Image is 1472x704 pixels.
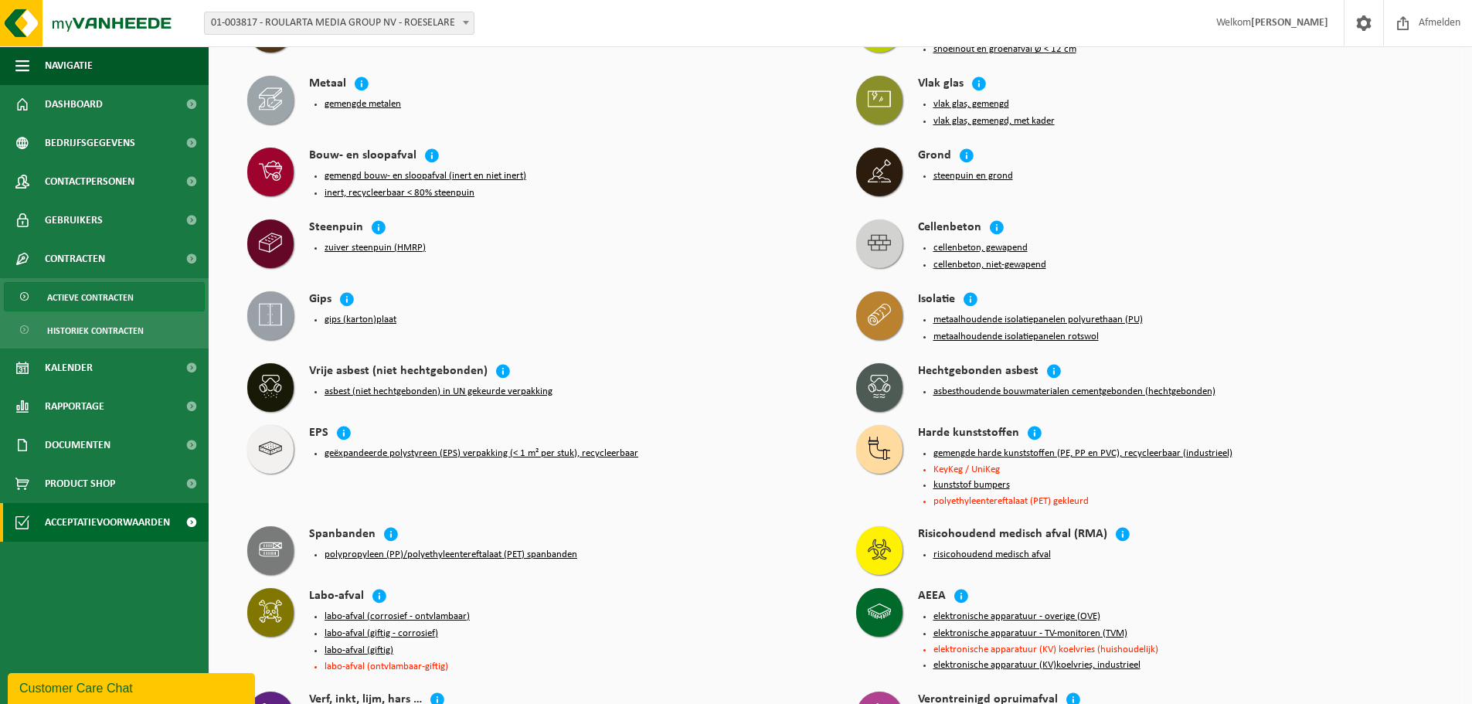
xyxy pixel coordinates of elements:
button: vlak glas, gemengd [933,98,1009,111]
li: elektronische apparatuur (KV) koelvries (huishoudelijk) [933,644,1434,655]
button: metaalhoudende isolatiepanelen polyurethaan (PU) [933,314,1143,326]
span: Navigatie [45,46,93,85]
a: Actieve contracten [4,282,205,311]
h4: Harde kunststoffen [918,425,1019,443]
button: geëxpandeerde polystyreen (EPS) verpakking (< 1 m² per stuk), recycleerbaar [325,447,638,460]
strong: [PERSON_NAME] [1251,17,1328,29]
h4: Steenpuin [309,219,363,237]
h4: Vrije asbest (niet hechtgebonden) [309,363,488,381]
button: kunststof bumpers [933,479,1010,491]
h4: Gips [309,291,331,309]
span: Product Shop [45,464,115,503]
span: Contactpersonen [45,162,134,201]
button: elektronische apparatuur - overige (OVE) [933,610,1100,623]
button: elektronische apparatuur - TV-monitoren (TVM) [933,627,1127,640]
span: Contracten [45,240,105,278]
span: Historiek contracten [47,316,144,345]
a: Historiek contracten [4,315,205,345]
h4: Vlak glas [918,76,964,94]
h4: Grond [918,148,951,165]
button: metaalhoudende isolatiepanelen rotswol [933,331,1099,343]
span: Rapportage [45,387,104,426]
iframe: chat widget [8,670,258,704]
button: asbest (niet hechtgebonden) in UN gekeurde verpakking [325,386,552,398]
button: labo-afval (corrosief - ontvlambaar) [325,610,470,623]
button: gemengd bouw- en sloopafval (inert en niet inert) [325,170,526,182]
span: Gebruikers [45,201,103,240]
button: labo-afval (giftig - corrosief) [325,627,438,640]
h4: AEEA [918,588,946,606]
button: vlak glas, gemengd, met kader [933,115,1055,128]
button: cellenbeton, gewapend [933,242,1028,254]
button: steenpuin en grond [933,170,1013,182]
button: gips (karton)plaat [325,314,396,326]
h4: Hechtgebonden asbest [918,363,1039,381]
button: risicohoudend medisch afval [933,549,1051,561]
h4: Cellenbeton [918,219,981,237]
span: Actieve contracten [47,283,134,312]
button: snoeihout en groenafval Ø < 12 cm [933,43,1076,56]
h4: Bouw- en sloopafval [309,148,416,165]
span: Bedrijfsgegevens [45,124,135,162]
span: 01-003817 - ROULARTA MEDIA GROUP NV - ROESELARE [205,12,474,34]
h4: Spanbanden [309,526,376,544]
li: labo-afval (ontvlambaar-giftig) [325,661,825,672]
button: polypropyleen (PP)/polyethyleentereftalaat (PET) spanbanden [325,549,577,561]
button: elektronische apparatuur (KV)koelvries, industrieel [933,659,1141,672]
span: 01-003817 - ROULARTA MEDIA GROUP NV - ROESELARE [204,12,474,35]
button: gemengde harde kunststoffen (PE, PP en PVC), recycleerbaar (industrieel) [933,447,1232,460]
h4: Isolatie [918,291,955,309]
li: KeyKeg / UniKeg [933,464,1434,474]
li: polyethyleentereftalaat (PET) gekleurd [933,496,1434,506]
button: gemengde metalen [325,98,401,111]
h4: Labo-afval [309,588,364,606]
span: Acceptatievoorwaarden [45,503,170,542]
span: Dashboard [45,85,103,124]
span: Documenten [45,426,110,464]
button: asbesthoudende bouwmaterialen cementgebonden (hechtgebonden) [933,386,1215,398]
h4: Risicohoudend medisch afval (RMA) [918,526,1107,544]
h4: EPS [309,425,328,443]
span: Kalender [45,349,93,387]
button: cellenbeton, niet-gewapend [933,259,1046,271]
button: inert, recycleerbaar < 80% steenpuin [325,187,474,199]
button: labo-afval (giftig) [325,644,393,657]
button: zuiver steenpuin (HMRP) [325,242,426,254]
h4: Metaal [309,76,346,94]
